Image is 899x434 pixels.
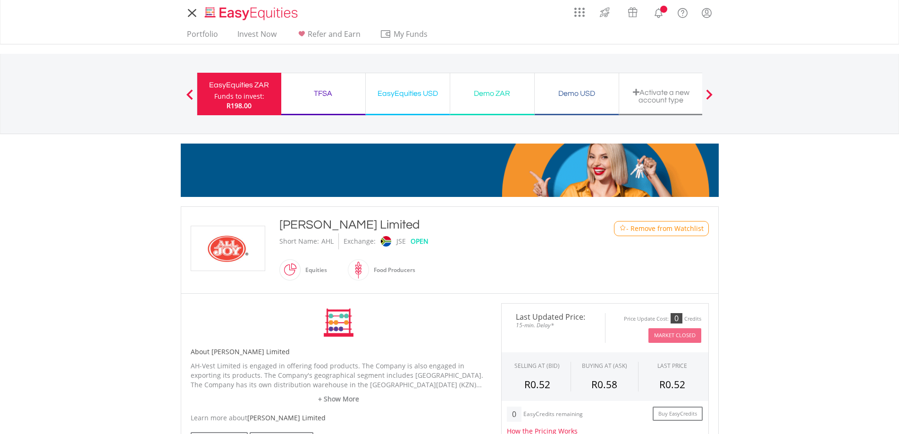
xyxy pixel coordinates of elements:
span: Refer and Earn [308,29,361,39]
a: AppsGrid [568,2,591,17]
img: jse.png [380,236,391,247]
img: Watchlist [619,225,626,232]
span: R0.52 [659,378,685,391]
a: Refer and Earn [292,29,364,44]
div: 0 [671,313,682,323]
div: LAST PRICE [657,362,687,370]
img: EasyEquities_Logo.png [203,6,302,21]
a: Home page [201,2,302,21]
div: AHL [321,233,334,249]
div: Short Name: [279,233,319,249]
a: Invest Now [234,29,280,44]
div: JSE [396,233,406,249]
span: Last Updated Price: [509,313,598,321]
div: Funds to invest: [214,92,264,101]
span: My Funds [380,28,442,40]
div: EasyCredits remaining [523,411,583,419]
div: TFSA [287,87,360,100]
div: EasyEquities USD [371,87,444,100]
img: vouchers-v2.svg [625,5,640,20]
a: + Show More [191,394,487,404]
h5: About [PERSON_NAME] Limited [191,347,487,357]
div: [PERSON_NAME] Limited [279,216,576,233]
div: Food Producers [369,259,415,281]
span: 15-min. Delay* [509,321,598,330]
div: SELLING AT (BID) [514,362,560,370]
a: My Profile [695,2,719,23]
span: R0.52 [524,378,550,391]
img: grid-menu-icon.svg [574,7,585,17]
div: Demo USD [540,87,613,100]
div: EasyEquities ZAR [203,78,276,92]
a: Notifications [647,2,671,21]
div: Credits [684,315,701,323]
span: [PERSON_NAME] Limited [247,413,326,422]
span: BUYING AT (ASK) [582,362,627,370]
a: Portfolio [183,29,222,44]
div: 0 [507,407,521,422]
div: Activate a new account type [625,88,697,104]
a: Buy EasyCredits [653,407,703,421]
div: OPEN [411,233,428,249]
p: AH-Vest Limited is engaged in offering food products. The Company is also engaged in exporting it... [191,361,487,390]
button: Market Closed [648,328,701,343]
span: R198.00 [227,101,252,110]
div: Equities [301,259,327,281]
button: Watchlist - Remove from Watchlist [614,221,709,236]
div: Learn more about [191,413,487,423]
span: - Remove from Watchlist [626,224,704,233]
a: FAQ's and Support [671,2,695,21]
span: R0.58 [591,378,617,391]
div: Demo ZAR [456,87,529,100]
img: EQU.ZA.AHL.png [193,226,263,271]
a: Vouchers [619,2,647,20]
div: Price Update Cost: [624,315,669,323]
div: Exchange: [344,233,376,249]
img: EasyMortage Promotion Banner [181,144,719,197]
img: thrive-v2.svg [597,5,613,20]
